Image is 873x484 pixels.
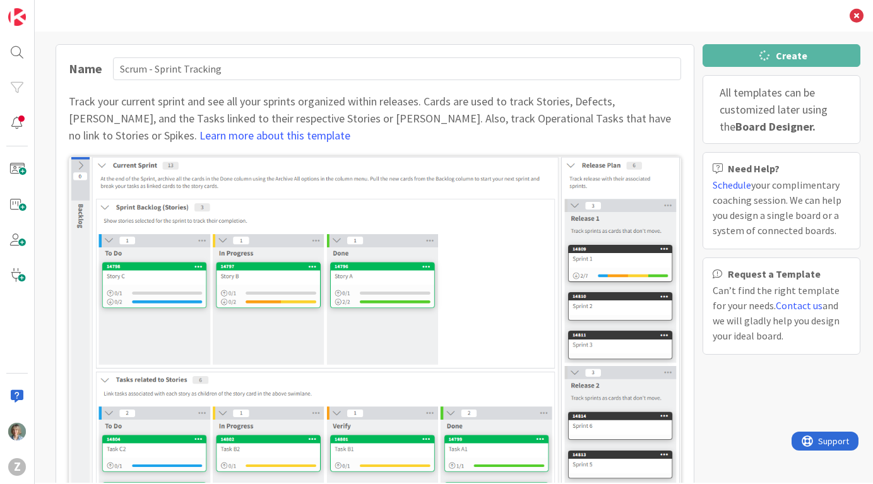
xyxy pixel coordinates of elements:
img: Visit kanbanzone.com [8,8,26,26]
span: Support [27,2,57,17]
b: Need Help? [728,163,780,174]
a: Schedule [713,179,751,191]
div: Can’t find the right template for your needs. and we will gladly help you design your ideal board. [713,283,850,343]
b: Request a Template [728,269,821,279]
button: Create [703,44,860,67]
div: All templates can be customized later using the [703,75,860,144]
div: Z [8,458,26,476]
span: your complimentary coaching session. We can help you design a single board or a system of connect... [713,179,841,237]
div: Track your current sprint and see all your sprints organized within releases. Cards are used to t... [69,93,681,144]
div: Name [69,59,107,78]
a: Learn more about this template [199,128,350,143]
img: ZL [8,423,26,440]
a: Contact us [776,299,823,312]
b: Board Designer. [735,119,816,134]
